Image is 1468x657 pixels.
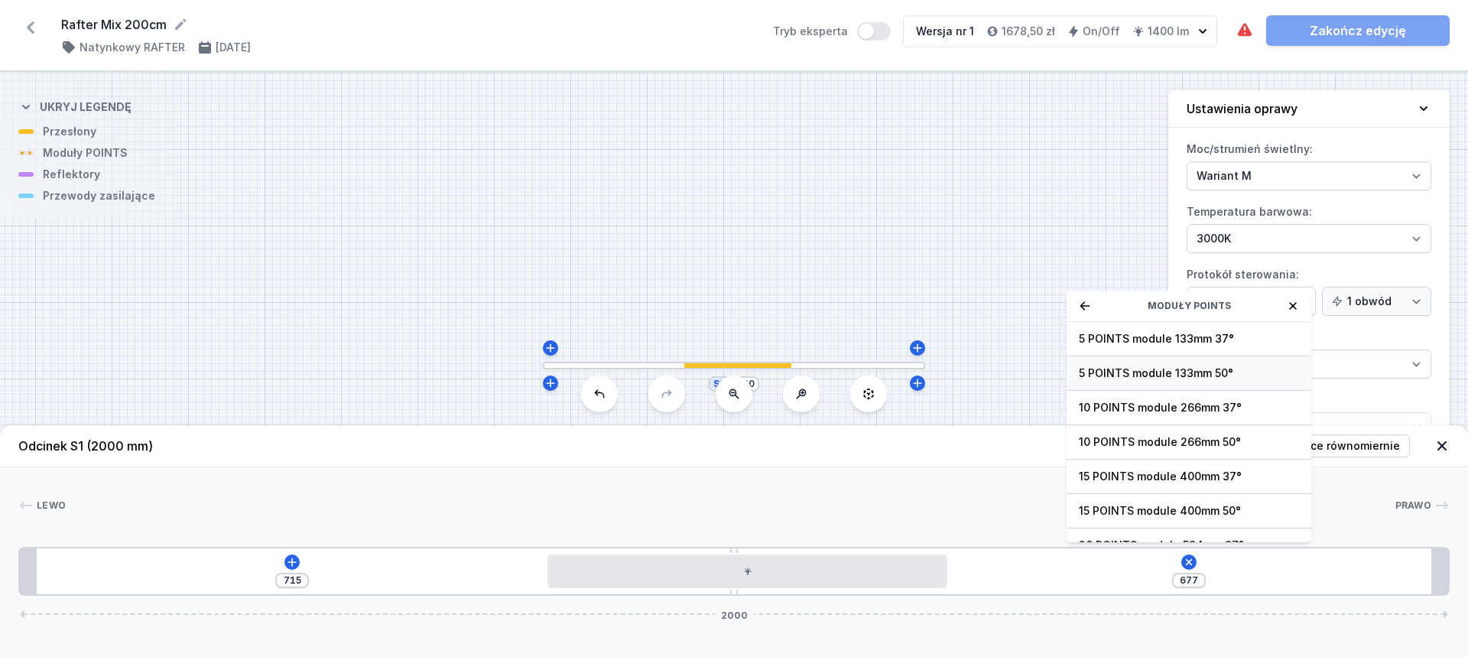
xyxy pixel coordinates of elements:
span: 15 POINTS module 400mm 50° [1079,503,1299,519]
label: Moc/strumień świetlny: [1187,137,1431,190]
input: Wymiar [mm] [1177,574,1201,587]
span: Lewo [37,499,66,512]
span: (2000 mm) [86,438,153,454]
span: 15 POINTS module 400mm 37° [1079,469,1299,484]
button: Wróć do listy kategorii [1079,300,1091,312]
span: 5 POINTS module 133mm 50° [1079,366,1299,381]
h4: Odcinek S1 [18,437,153,455]
label: Temperatura barwowa: [1187,200,1431,253]
label: Protokół sterowania: [1187,262,1431,316]
button: Dodaj element [284,555,300,570]
button: Ukryj legendę [18,87,132,124]
span: Moduły POINTS [1148,300,1231,312]
div: LED opal module 560mm [547,555,947,588]
div: Wersja nr 1 [916,24,974,39]
span: 10 POINTS module 266mm 37° [1079,400,1299,415]
h4: On/Off [1083,24,1120,39]
span: 20 POINTS module 534mm 37° [1079,538,1299,553]
h4: Natynkowy RAFTER [80,40,185,55]
span: 10 POINTS module 266mm 50° [1079,434,1299,450]
button: Ustawienia oprawy [1168,90,1450,128]
label: Tryb eksperta [773,22,891,41]
button: Wersja nr 11678,50 złOn/Off1400 lm [903,15,1217,47]
span: 2000 [715,610,754,619]
select: Moc/strumień świetlny: [1187,161,1431,190]
h4: Ukryj legendę [40,99,132,115]
h4: 1678,50 zł [1002,24,1055,39]
form: Rafter Mix 200cm [61,15,755,34]
select: Temperatura barwowa: [1187,224,1431,253]
h4: [DATE] [216,40,251,55]
button: Zamknij okno [1287,300,1299,312]
h4: 1400 lm [1148,24,1189,39]
span: Prawo [1395,499,1432,512]
select: Protokół sterowania: [1187,287,1316,316]
h4: Ustawienia oprawy [1187,99,1297,118]
button: Dodaj element [1178,551,1200,573]
button: Edytuj nazwę projektu [173,17,188,32]
button: Tryb eksperta [857,22,891,41]
input: Wymiar [mm] [280,574,304,587]
select: Protokół sterowania: [1322,287,1431,316]
span: 5 POINTS module 133mm 37° [1079,331,1299,346]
